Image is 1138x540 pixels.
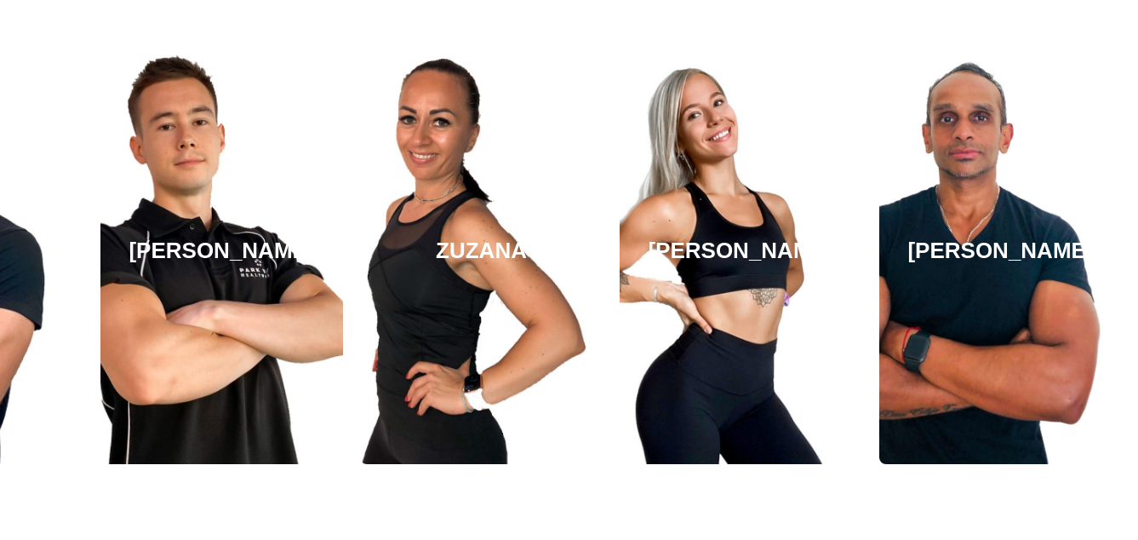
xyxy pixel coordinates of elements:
[620,38,862,464] a: [PERSON_NAME]
[129,238,314,264] h3: [PERSON_NAME]
[879,38,1122,464] a: [PERSON_NAME]
[907,238,1093,264] h3: [PERSON_NAME]
[648,238,833,264] h3: [PERSON_NAME]
[436,238,527,264] h3: ZUZANA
